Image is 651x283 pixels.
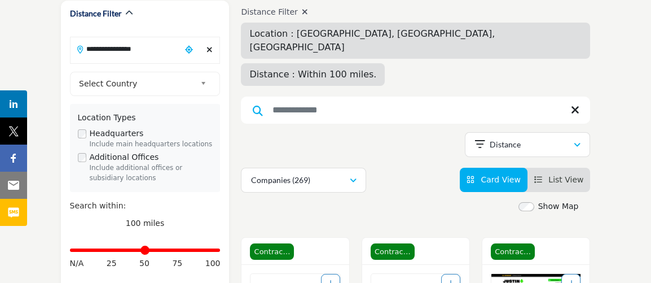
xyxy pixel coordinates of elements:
[548,175,583,184] span: List View
[241,97,590,124] input: Search Keyword
[460,168,527,192] li: Card View
[538,201,579,212] label: Show Map
[491,243,535,260] span: Contractor
[467,175,521,184] a: View Card
[250,175,310,186] p: Companies (269)
[241,168,366,193] button: Companies (269)
[250,243,294,260] span: Contractor
[90,128,144,140] label: Headquarters
[241,7,590,17] h4: Distance Filter
[90,151,159,163] label: Additional Offices
[70,258,84,269] span: N/A
[490,139,521,150] p: Distance
[90,163,213,184] div: Include additional offices or subsidiary locations
[78,112,213,124] div: Location Types
[70,8,122,19] h2: Distance Filter
[534,175,584,184] a: View List
[181,38,196,62] div: Choose your current location
[71,38,182,60] input: Search Location
[70,200,221,212] div: Search within:
[527,168,591,192] li: List View
[79,77,196,90] span: Select Country
[139,258,149,269] span: 50
[90,140,213,150] div: Include main headquarters locations
[107,258,117,269] span: 25
[481,175,520,184] span: Card View
[202,38,217,62] div: Clear search location
[205,258,221,269] span: 100
[172,258,182,269] span: 75
[249,69,376,80] span: Distance : Within 100 miles.
[126,219,165,228] span: 100 miles
[371,243,415,260] span: Contractor
[465,132,590,157] button: Distance
[249,28,495,53] span: Location : [GEOGRAPHIC_DATA], [GEOGRAPHIC_DATA], [GEOGRAPHIC_DATA]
